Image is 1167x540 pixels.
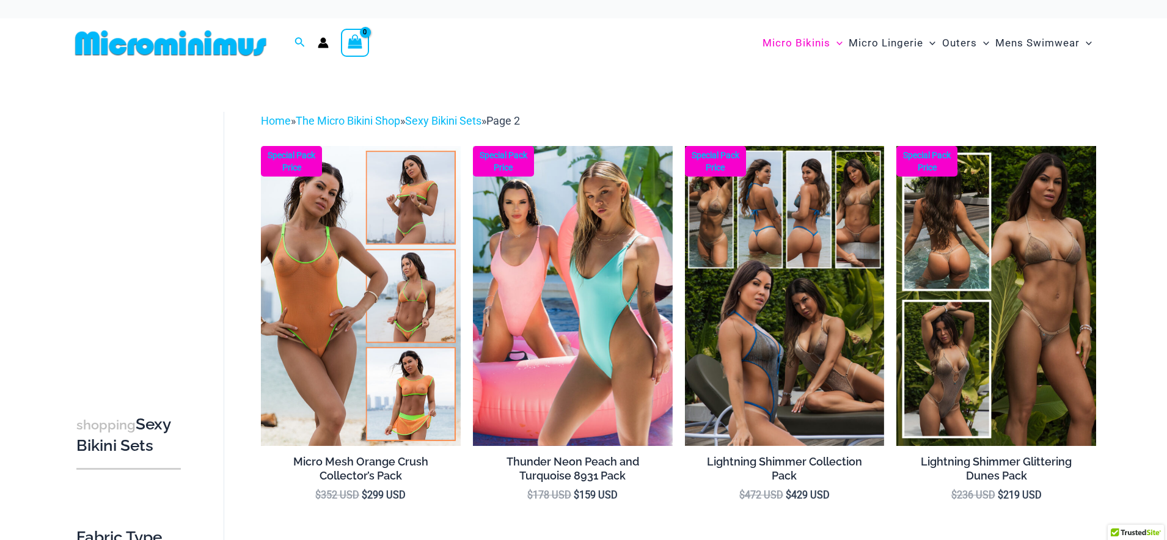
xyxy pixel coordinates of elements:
b: Special Pack Price [896,149,957,173]
img: Thunder Pack [473,146,673,445]
a: Collectors Pack Orange Micro Mesh Orange Crush 801 One Piece 02Micro Mesh Orange Crush 801 One Pi... [261,146,461,445]
span: » » » [261,114,520,127]
a: OutersMenu ToggleMenu Toggle [939,24,992,62]
img: Lightning Shimmer Dune [896,146,1096,445]
span: $ [527,489,533,501]
span: Menu Toggle [1080,27,1092,59]
a: Mens SwimwearMenu ToggleMenu Toggle [992,24,1095,62]
span: Menu Toggle [923,27,935,59]
a: Thunder Neon Peach and Turquoise 8931 Pack [486,454,659,489]
nav: Site Navigation [758,23,1097,64]
a: Lightning Shimmer Glittering Dunes Pack [910,454,1083,489]
a: Home [261,114,291,127]
span: Micro Bikinis [763,27,830,59]
span: Page 2 [486,114,520,127]
span: shopping [76,417,136,432]
span: Menu Toggle [977,27,989,59]
h3: Sexy Bikini Sets [76,414,181,456]
span: $ [574,489,579,501]
h2: Micro Mesh Orange Crush Collector’s Pack [274,454,448,483]
h2: Thunder Neon Peach and Turquoise 8931 Pack [486,454,659,483]
a: Lightning Shimmer Collection Pack [698,454,871,489]
h2: Lightning Shimmer Glittering Dunes Pack [910,454,1083,483]
b: Special Pack Price [261,149,322,173]
span: $ [362,489,367,501]
span: $ [786,489,791,501]
span: Menu Toggle [830,27,843,59]
span: $ [951,489,957,501]
a: View Shopping Cart, empty [341,29,369,57]
span: $ [315,489,321,501]
h2: Lightning Shimmer Collection Pack [698,454,871,483]
span: $ [739,489,745,501]
span: $ [998,489,1003,501]
b: Special Pack Price [685,149,746,173]
span: Micro Lingerie [849,27,923,59]
bdi: 219 USD [998,489,1042,501]
a: Lightning Shimmer Dune Lightning Shimmer Glittering Dunes 317 Tri Top 469 Thong 02Lightning Shimm... [896,146,1096,445]
bdi: 299 USD [362,489,406,501]
img: MM SHOP LOGO FLAT [70,29,271,57]
a: Search icon link [294,35,305,51]
a: Account icon link [318,37,329,48]
a: The Micro Bikini Shop [296,114,400,127]
bdi: 472 USD [739,489,783,501]
bdi: 429 USD [786,489,830,501]
bdi: 178 USD [527,489,571,501]
img: Collectors Pack Orange [261,146,461,445]
img: Lightning Shimmer Collection [685,146,885,445]
iframe: TrustedSite Certified [76,137,186,382]
a: Micro BikinisMenu ToggleMenu Toggle [759,24,846,62]
a: Sexy Bikini Sets [405,114,481,127]
bdi: 159 USD [574,489,618,501]
a: Thunder Pack Thunder Turquoise 8931 One Piece 09v2Thunder Turquoise 8931 One Piece 09v2 [473,146,673,445]
a: Lightning Shimmer Collection Lightning Shimmer Ocean Shimmer 317 Tri Top 469 Thong 08Lightning Sh... [685,146,885,445]
bdi: 236 USD [951,489,995,501]
span: Outers [942,27,977,59]
bdi: 352 USD [315,489,359,501]
a: Micro LingerieMenu ToggleMenu Toggle [846,24,938,62]
b: Special Pack Price [473,149,534,173]
a: Micro Mesh Orange Crush Collector’s Pack [274,454,448,489]
span: Mens Swimwear [995,27,1080,59]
